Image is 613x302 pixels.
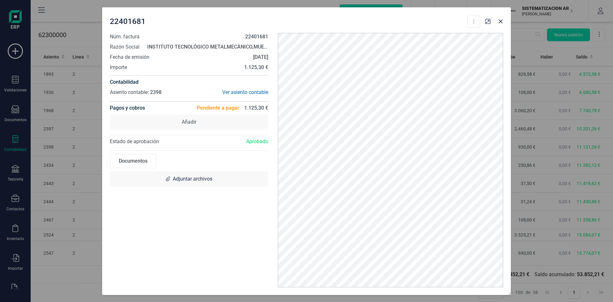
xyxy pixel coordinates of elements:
div: Aprobado [189,138,273,145]
span: Fecha de emisión [110,53,149,61]
span: Adjuntar archivos [173,175,212,183]
span: Importe [110,64,127,71]
span: Estado de aprobación [110,138,159,144]
span: 2398 [150,89,162,95]
span: Núm. factura [110,33,140,41]
strong: 1.125,30 € [244,64,268,70]
span: 1.125,30 € [244,104,268,112]
h4: Contabilidad [110,78,268,86]
strong: 22401681 [245,34,268,40]
span: Razón Social [110,43,140,51]
span: Pendiente a pagar: [197,104,240,112]
span: 22401681 [110,16,146,27]
span: Asiento contable: [110,89,149,95]
div: Adjuntar archivos [110,171,268,187]
span: Añadir [182,118,196,126]
strong: INSTITUTO TECNOLÓGICO METALMECÁNICO,MUEBLE MADERA, EMBALAJE Y AFINES [147,44,347,50]
div: Documentos [111,155,155,167]
h4: Pagos y cobros [110,102,145,114]
div: Ver asiento contable [189,89,268,96]
strong: [DATE] [253,54,268,60]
